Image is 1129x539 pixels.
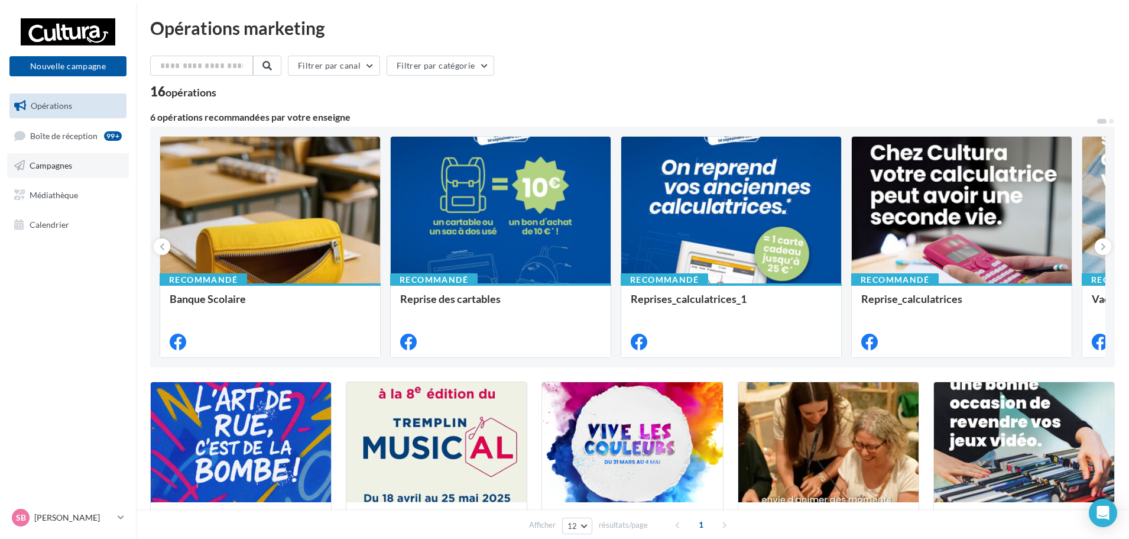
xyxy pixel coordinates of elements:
[400,292,501,305] span: Reprise des cartables
[30,190,78,200] span: Médiathèque
[1089,499,1117,527] div: Open Intercom Messenger
[692,515,711,534] span: 1
[562,518,592,534] button: 12
[861,292,962,305] span: Reprise_calculatrices
[7,212,129,237] a: Calendrier
[567,521,578,531] span: 12
[9,506,126,529] a: SB [PERSON_NAME]
[7,183,129,208] a: Médiathèque
[529,519,556,531] span: Afficher
[31,101,72,111] span: Opérations
[30,130,98,140] span: Boîte de réception
[621,273,708,286] div: Recommandé
[390,273,478,286] div: Recommandé
[104,131,122,141] div: 99+
[170,292,246,305] span: Banque Scolaire
[7,123,129,149] a: Boîte de réception99+
[30,219,69,229] span: Calendrier
[150,85,216,98] div: 16
[34,512,113,524] p: [PERSON_NAME]
[599,519,648,531] span: résultats/page
[7,93,129,118] a: Opérations
[851,273,939,286] div: Recommandé
[9,56,126,76] button: Nouvelle campagne
[7,153,129,178] a: Campagnes
[150,112,1096,122] div: 6 opérations recommandées par votre enseigne
[30,160,72,170] span: Campagnes
[288,56,380,76] button: Filtrer par canal
[166,87,216,98] div: opérations
[16,512,26,524] span: SB
[150,19,1115,37] div: Opérations marketing
[387,56,494,76] button: Filtrer par catégorie
[631,292,747,305] span: Reprises_calculatrices_1
[160,273,247,286] div: Recommandé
